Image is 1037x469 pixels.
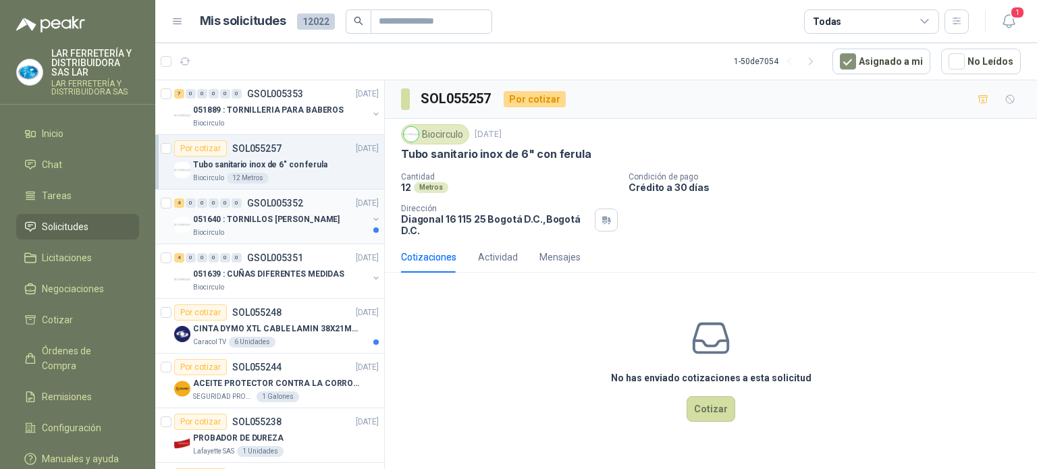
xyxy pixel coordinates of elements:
[504,91,566,107] div: Por cotizar
[237,446,284,457] div: 1 Unidades
[155,135,384,190] a: Por cotizarSOL055257[DATE] Company LogoTubo sanitario inox de 6" con ferulaBiocirculo12 Metros
[16,183,139,209] a: Tareas
[209,89,219,99] div: 0
[197,253,207,263] div: 0
[42,250,92,265] span: Licitaciones
[401,204,589,213] p: Dirección
[174,107,190,123] img: Company Logo
[16,307,139,333] a: Cotizar
[539,250,581,265] div: Mensajes
[186,253,196,263] div: 0
[16,245,139,271] a: Licitaciones
[356,306,379,319] p: [DATE]
[174,250,381,293] a: 4 0 0 0 0 0 GSOL005351[DATE] Company Logo051639 : CUÑAS DIFERENTES MEDIDASBiocirculo
[186,89,196,99] div: 0
[200,11,286,31] h1: Mis solicitudes
[297,13,335,30] span: 12022
[42,188,72,203] span: Tareas
[193,282,224,293] p: Biocirculo
[186,198,196,208] div: 0
[356,361,379,374] p: [DATE]
[16,338,139,379] a: Órdenes de Compra
[232,198,242,208] div: 0
[404,127,419,142] img: Company Logo
[232,253,242,263] div: 0
[356,197,379,210] p: [DATE]
[16,415,139,441] a: Configuración
[356,416,379,429] p: [DATE]
[42,451,119,466] span: Manuales y ayuda
[401,124,469,144] div: Biocirculo
[16,16,85,32] img: Logo peakr
[174,195,381,238] a: 4 0 0 0 0 0 GSOL005352[DATE] Company Logo051640 : TORNILLOS [PERSON_NAME]Biocirculo
[42,126,63,141] span: Inicio
[232,144,282,153] p: SOL055257
[232,308,282,317] p: SOL055248
[401,182,411,193] p: 12
[356,142,379,155] p: [DATE]
[174,162,190,178] img: Company Logo
[174,304,227,321] div: Por cotizar
[174,414,227,430] div: Por cotizar
[996,9,1021,34] button: 1
[193,173,224,184] p: Biocirculo
[174,271,190,287] img: Company Logo
[232,417,282,426] p: SOL055238
[155,408,384,463] a: Por cotizarSOL055238[DATE] Company LogoPROBADOR DE DUREZALafayette SAS1 Unidades
[193,377,361,390] p: ACEITE PROTECTOR CONTRA LA CORROSION - PARA LIMPIEZA DE ARMAMENTO
[401,147,591,161] p: Tubo sanitario inox de 6" con ferula
[42,312,73,327] span: Cotizar
[174,326,190,342] img: Company Logo
[209,198,219,208] div: 0
[421,88,493,109] h3: SOL055257
[414,182,448,193] div: Metros
[232,362,282,372] p: SOL055244
[232,89,242,99] div: 0
[220,198,230,208] div: 0
[478,250,518,265] div: Actividad
[220,253,230,263] div: 0
[247,198,303,208] p: GSOL005352
[193,268,344,281] p: 051639 : CUÑAS DIFERENTES MEDIDAS
[220,89,230,99] div: 0
[941,49,1021,74] button: No Leídos
[193,446,234,457] p: Lafayette SAS
[257,391,299,402] div: 1 Galones
[42,343,126,373] span: Órdenes de Compra
[174,381,190,397] img: Company Logo
[16,214,139,240] a: Solicitudes
[174,253,184,263] div: 4
[42,219,88,234] span: Solicitudes
[356,88,379,101] p: [DATE]
[16,121,139,146] a: Inicio
[1010,6,1025,19] span: 1
[356,252,379,265] p: [DATE]
[17,59,43,85] img: Company Logo
[51,80,139,96] p: LAR FERRETERÍA Y DISTRIBUIDORA SAS
[401,172,618,182] p: Cantidad
[193,104,344,117] p: 051889 : TORNILLERIA PARA BABEROS
[687,396,735,422] button: Cotizar
[193,118,224,129] p: Biocirculo
[401,213,589,236] p: Diagonal 16 115 25 Bogotá D.C. , Bogotá D.C.
[813,14,841,29] div: Todas
[42,281,104,296] span: Negociaciones
[174,89,184,99] div: 7
[229,337,275,348] div: 6 Unidades
[174,435,190,451] img: Company Logo
[42,420,101,435] span: Configuración
[174,359,227,375] div: Por cotizar
[42,389,92,404] span: Remisiones
[247,89,303,99] p: GSOL005353
[354,16,363,26] span: search
[16,152,139,177] a: Chat
[42,157,62,172] span: Chat
[193,323,361,335] p: CINTA DYMO XTL CABLE LAMIN 38X21MMBLANCO
[155,299,384,354] a: Por cotizarSOL055248[DATE] Company LogoCINTA DYMO XTL CABLE LAMIN 38X21MMBLANCOCaracol TV6 Unidades
[401,250,456,265] div: Cotizaciones
[174,217,190,233] img: Company Logo
[174,86,381,129] a: 7 0 0 0 0 0 GSOL005353[DATE] Company Logo051889 : TORNILLERIA PARA BABEROSBiocirculo
[734,51,822,72] div: 1 - 50 de 7054
[174,140,227,157] div: Por cotizar
[193,337,226,348] p: Caracol TV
